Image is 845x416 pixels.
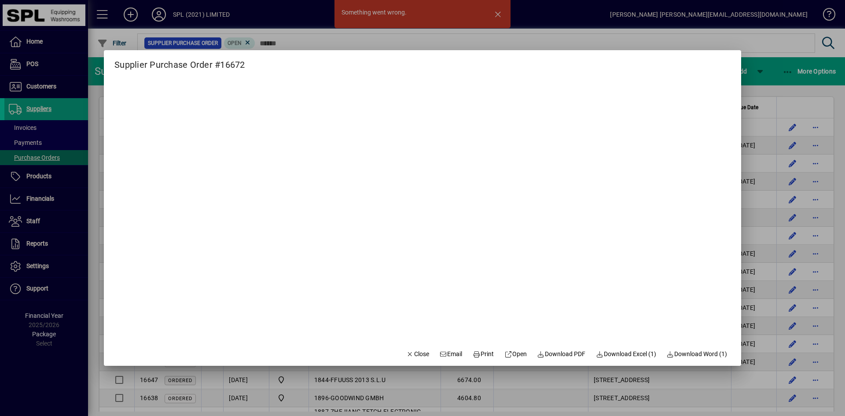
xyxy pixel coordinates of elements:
h2: Supplier Purchase Order #16672 [104,50,256,72]
span: Open [504,350,527,359]
span: Download Word (1) [667,350,727,359]
span: Email [440,350,463,359]
span: Print [473,350,494,359]
a: Open [501,346,530,362]
a: Download PDF [534,346,589,362]
span: Download PDF [537,350,586,359]
button: Close [403,346,433,362]
button: Download Excel (1) [592,346,660,362]
button: Download Word (1) [663,346,731,362]
span: Close [406,350,429,359]
span: Download Excel (1) [596,350,656,359]
button: Email [436,346,466,362]
button: Print [469,346,497,362]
